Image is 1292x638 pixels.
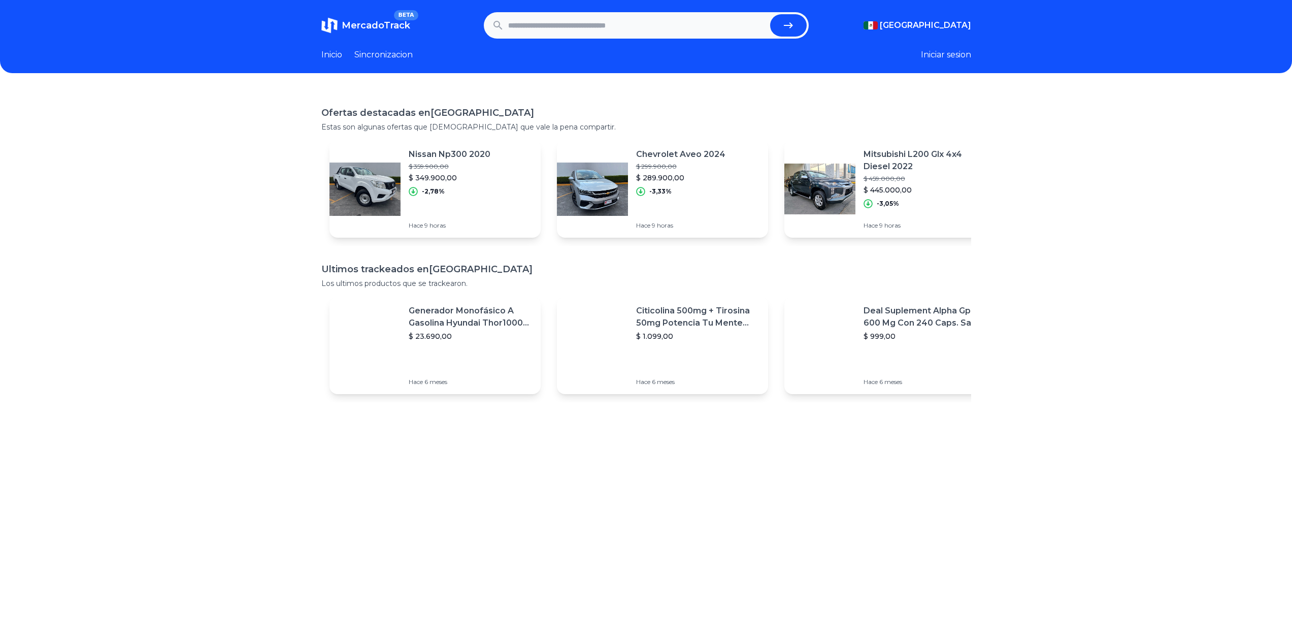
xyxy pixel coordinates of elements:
img: MercadoTrack [321,17,338,34]
p: -3,05% [877,200,899,208]
img: Mexico [864,21,878,29]
p: $ 445.000,00 [864,185,987,195]
p: Estas son algunas ofertas que [DEMOGRAPHIC_DATA] que vale la pena compartir. [321,122,971,132]
p: $ 359.900,00 [409,163,490,171]
p: $ 459.000,00 [864,175,987,183]
a: Featured imageMitsubishi L200 Glx 4x4 Diesel 2022$ 459.000,00$ 445.000,00-3,05%Hace 9 horas [784,140,996,238]
p: Hace 6 meses [636,378,760,386]
p: $ 349.900,00 [409,173,490,183]
img: Featured image [784,153,855,225]
p: Citicolina 500mg + Tirosina 50mg Potencia Tu Mente (120caps) Sabor Sin Sabor [636,305,760,329]
p: Hace 9 horas [636,221,725,230]
a: Featured imageGenerador Monofásico A Gasolina Hyundai Thor10000 P 11.5 Kw$ 23.690,00Hace 6 meses [329,297,541,394]
button: Iniciar sesion [921,49,971,61]
p: Deal Suplement Alpha Gpc 600 Mg Con 240 Caps. Salud Cerebral Sabor S/n [864,305,987,329]
p: Hace 9 horas [864,221,987,230]
a: Featured imageCiticolina 500mg + Tirosina 50mg Potencia Tu Mente (120caps) Sabor Sin Sabor$ 1.099... [557,297,768,394]
button: [GEOGRAPHIC_DATA] [864,19,971,31]
p: $ 999,00 [864,331,987,341]
a: Featured imageDeal Suplement Alpha Gpc 600 Mg Con 240 Caps. Salud Cerebral Sabor S/n$ 999,00Hace ... [784,297,996,394]
p: Chevrolet Aveo 2024 [636,148,725,161]
span: [GEOGRAPHIC_DATA] [880,19,971,31]
a: Inicio [321,49,342,61]
a: Featured imageChevrolet Aveo 2024$ 299.900,00$ 289.900,00-3,33%Hace 9 horas [557,140,768,238]
p: $ 23.690,00 [409,331,533,341]
p: $ 1.099,00 [636,331,760,341]
img: Featured image [329,310,401,381]
p: Generador Monofásico A Gasolina Hyundai Thor10000 P 11.5 Kw [409,305,533,329]
p: -2,78% [422,187,445,196]
p: Mitsubishi L200 Glx 4x4 Diesel 2022 [864,148,987,173]
p: $ 299.900,00 [636,163,725,171]
h1: Ofertas destacadas en [GEOGRAPHIC_DATA] [321,106,971,120]
img: Featured image [784,310,855,381]
a: Sincronizacion [354,49,413,61]
img: Featured image [557,310,628,381]
a: Featured imageNissan Np300 2020$ 359.900,00$ 349.900,00-2,78%Hace 9 horas [329,140,541,238]
p: Los ultimos productos que se trackearon. [321,278,971,289]
span: BETA [394,10,418,20]
p: Hace 6 meses [409,378,533,386]
span: MercadoTrack [342,20,410,31]
h1: Ultimos trackeados en [GEOGRAPHIC_DATA] [321,262,971,276]
p: Hace 9 horas [409,221,490,230]
img: Featured image [329,153,401,225]
img: Featured image [557,153,628,225]
p: Nissan Np300 2020 [409,148,490,161]
a: MercadoTrackBETA [321,17,410,34]
p: $ 289.900,00 [636,173,725,183]
p: -3,33% [649,187,672,196]
p: Hace 6 meses [864,378,987,386]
